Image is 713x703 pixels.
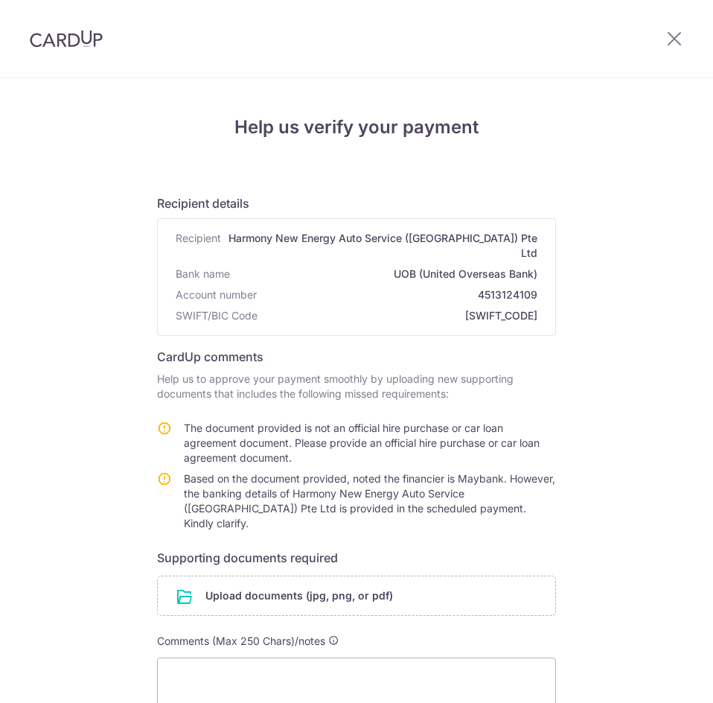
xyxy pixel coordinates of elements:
p: Help us to approve your payment smoothly by uploading new supporting documents that includes the ... [157,372,556,401]
span: Based on the document provided, noted the financier is Maybank. However, the banking details of H... [184,472,555,529]
img: CardUp [30,30,103,48]
span: Account number [176,287,257,302]
span: SWIFT/BIC Code [176,308,258,323]
span: UOB (United Overseas Bank) [236,267,537,281]
h6: Recipient details [157,194,556,212]
span: [SWIFT_CODE] [263,308,537,323]
h6: Supporting documents required [157,549,556,567]
div: Upload documents (jpg, png, or pdf) [157,576,556,616]
span: Bank name [176,267,230,281]
h4: Help us verify your payment [157,114,556,141]
span: Comments (Max 250 Chars)/notes [157,634,325,647]
span: 4513124109 [263,287,537,302]
span: The document provided is not an official hire purchase or car loan agreement document. Please pro... [184,422,540,464]
span: Harmony New Energy Auto Service ([GEOGRAPHIC_DATA]) Pte Ltd [227,231,537,261]
h6: CardUp comments [157,348,556,366]
span: Recipient [176,231,221,261]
